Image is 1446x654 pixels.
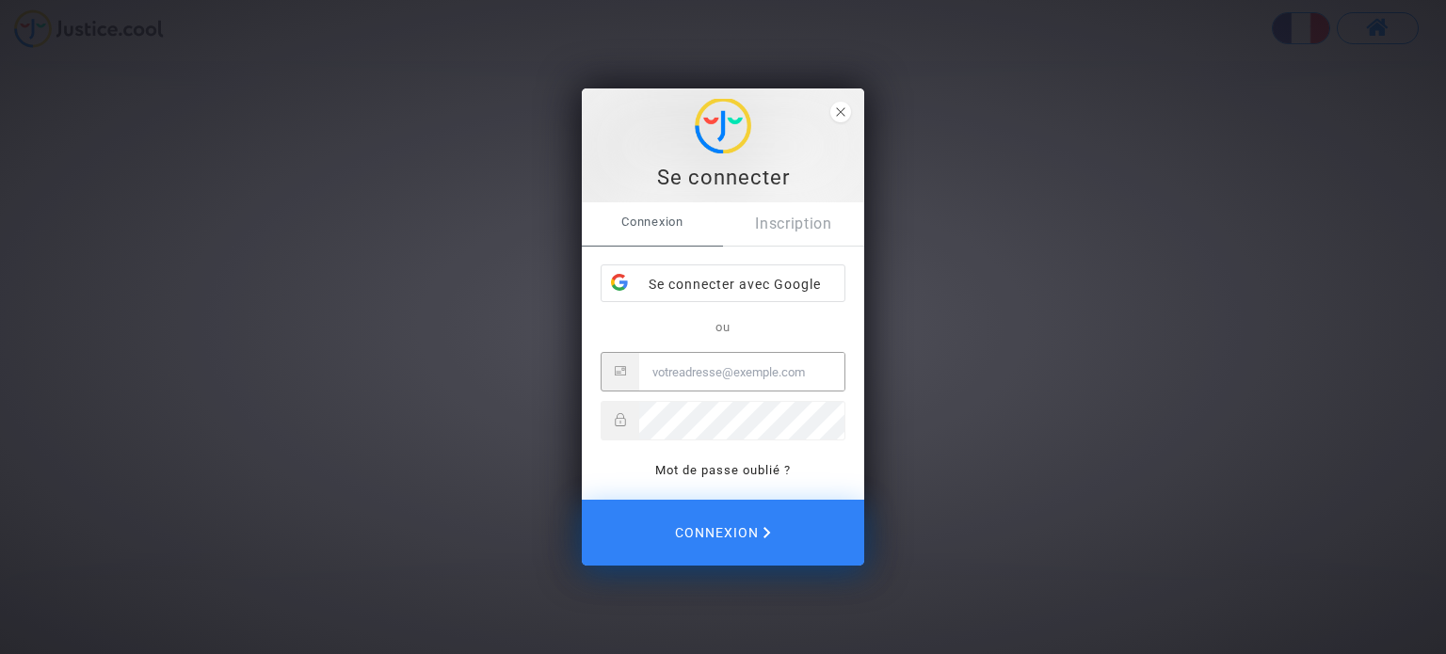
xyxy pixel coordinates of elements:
div: Se connecter [592,164,854,192]
a: Inscription [723,202,864,246]
a: Mot de passe oublié ? [655,463,791,477]
button: Connexion [582,500,864,566]
span: ou [715,320,731,334]
span: close [830,102,851,122]
div: Se connecter avec Google [602,265,844,303]
span: Connexion [675,513,771,552]
input: Email [639,353,844,391]
span: Connexion [582,202,723,242]
input: Password [639,402,844,439]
